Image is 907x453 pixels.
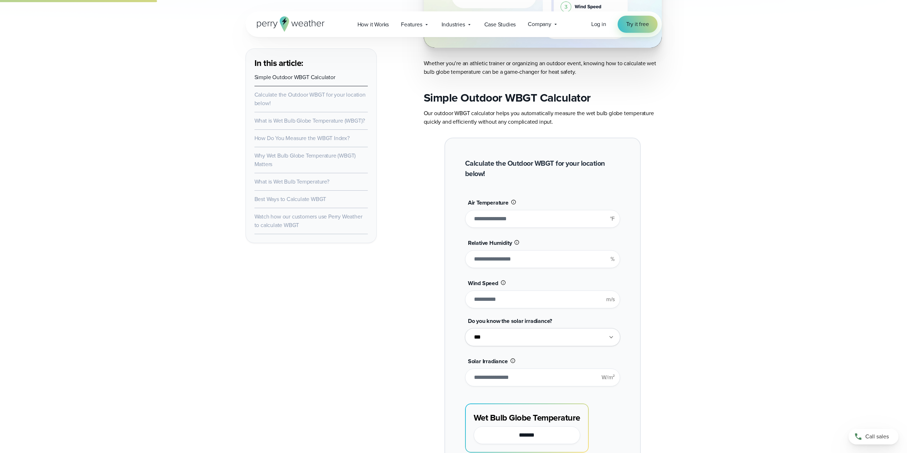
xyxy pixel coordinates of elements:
[401,20,422,29] span: Features
[468,279,498,287] span: Wind Speed
[351,17,395,32] a: How it Works
[254,151,356,168] a: Why Wet Bulb Globe Temperature (WBGT) Matters
[254,212,362,229] a: Watch how our customers use Perry Weather to calculate WBGT
[528,20,551,29] span: Company
[442,20,465,29] span: Industries
[254,73,335,81] a: Simple Outdoor WBGT Calculator
[254,177,329,186] a: What is Wet Bulb Temperature?
[626,20,649,29] span: Try it free
[254,91,366,107] a: Calculate the Outdoor WBGT for your location below!
[424,109,662,126] p: Our outdoor WBGT calculator helps you automatically measure the wet bulb globe temperature quickl...
[465,158,620,179] h2: Calculate the Outdoor WBGT for your location below!
[468,317,552,325] span: Do you know the solar irradiance?
[849,429,898,444] a: Call sales
[591,20,606,28] span: Log in
[591,20,606,29] a: Log in
[865,432,889,441] span: Call sales
[478,17,522,32] a: Case Studies
[254,117,365,125] a: What is Wet Bulb Globe Temperature (WBGT)?
[468,357,508,365] span: Solar Irradiance
[468,199,509,207] span: Air Temperature
[254,195,326,203] a: Best Ways to Calculate WBGT
[254,134,350,142] a: How Do You Measure the WBGT Index?
[618,16,658,33] a: Try it free
[254,57,368,69] h3: In this article:
[468,239,512,247] span: Relative Humidity
[484,20,516,29] span: Case Studies
[424,59,662,76] p: Whether you’re an athletic trainer or organizing an outdoor event, knowing how to calculate wet b...
[424,91,662,105] h2: Simple Outdoor WBGT Calculator
[357,20,389,29] span: How it Works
